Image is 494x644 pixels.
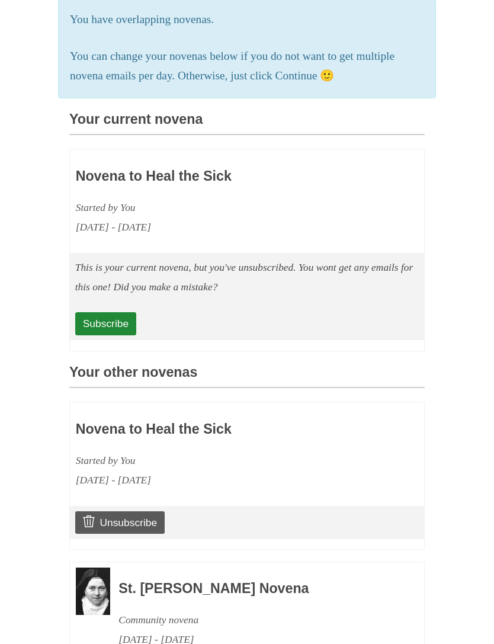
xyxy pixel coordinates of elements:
[76,422,349,437] h3: Novena to Heal the Sick
[118,581,392,597] h3: St. [PERSON_NAME] Novena
[76,217,349,237] div: [DATE] - [DATE]
[75,312,136,335] a: Subscribe
[76,198,349,217] div: Started by You
[69,365,425,388] h3: Your other novenas
[69,112,425,135] h3: Your current novena
[76,169,349,184] h3: Novena to Heal the Sick
[70,47,424,86] p: You can change your novenas below if you do not want to get multiple novena emails per day. Other...
[76,451,349,470] div: Started by You
[76,568,110,615] img: Novena image
[75,511,165,534] a: Unsubscribe
[75,261,413,293] em: This is your current novena, but you've unsubscribed. You wont get any emails for this one! Did y...
[76,470,349,490] div: [DATE] - [DATE]
[70,10,424,30] p: You have overlapping novenas.
[118,610,392,630] div: Community novena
